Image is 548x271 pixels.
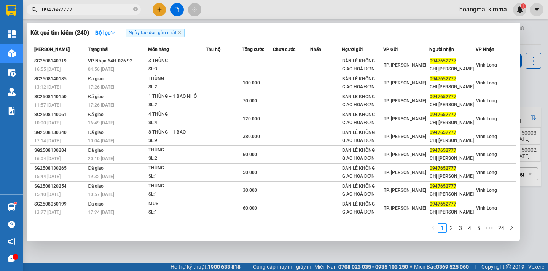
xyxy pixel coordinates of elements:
span: Đã giao [88,130,104,135]
span: 100.000 [243,80,260,86]
div: BÁN LẺ KHÔNG GIAO HOÁ ĐƠN [342,57,383,73]
span: Nhãn [310,47,321,52]
span: 70.000 [243,98,257,104]
div: BÁN LẺ KHÔNG GIAO HOÁ ĐƠN [342,93,383,109]
span: 0947652777 [430,201,456,207]
span: right [509,225,514,230]
span: close-circle [133,6,138,13]
span: TP. [PERSON_NAME] [384,170,426,175]
div: BÁN LẺ KHÔNG GIAO HOÁ ĐƠN [342,129,383,145]
span: Vĩnh Long [476,98,497,104]
span: Đã giao [88,76,104,81]
img: logo-vxr [6,5,16,16]
span: TP. [PERSON_NAME] [384,188,426,193]
span: 15:40 [DATE] [34,192,61,197]
span: 17:26 [DATE] [88,84,114,90]
div: CHỊ [PERSON_NAME] [430,119,475,127]
span: 11:57 [DATE] [34,102,61,108]
span: 120.000 [243,116,260,121]
a: 24 [496,224,507,232]
span: 50.000 [243,170,257,175]
span: 10:00 [DATE] [34,120,61,126]
span: Người nhận [429,47,454,52]
span: question-circle [8,221,15,228]
a: 1 [438,224,446,232]
img: solution-icon [8,107,16,115]
span: Người gửi [342,47,363,52]
span: [PERSON_NAME] [34,47,70,52]
span: 0947652777 [430,76,456,81]
strong: Bộ lọc [95,30,116,36]
span: TP. [PERSON_NAME] [384,206,426,211]
span: 0947652777 [430,183,456,189]
div: CHỊ [PERSON_NAME] [430,190,475,198]
span: VP Gửi [383,47,398,52]
li: 3 [456,223,465,233]
sup: 1 [14,202,17,204]
span: 16:49 [DATE] [88,120,114,126]
div: SL: 2 [148,101,205,109]
span: Vĩnh Long [476,80,497,86]
div: BÁN LẺ KHÔNG GIAO HOÁ ĐƠN [342,111,383,127]
span: 13:27 [DATE] [34,210,61,215]
span: 0947652777 [430,166,456,171]
span: 380.000 [243,134,260,139]
span: Đã giao [88,201,104,207]
button: left [429,223,438,233]
span: Vĩnh Long [476,116,497,121]
span: Vĩnh Long [476,188,497,193]
div: THÙNG [148,146,205,155]
span: TP. [PERSON_NAME] [384,134,426,139]
span: message [8,255,15,262]
span: Đã giao [88,166,104,171]
span: TP. [PERSON_NAME] [384,62,426,68]
span: Vĩnh Long [476,62,497,68]
div: SL: 1 [148,190,205,199]
span: down [110,30,116,35]
div: SL: 9 [148,137,205,145]
li: 2 [447,223,456,233]
div: THÙNG [148,182,205,190]
a: 5 [475,224,483,232]
li: Next 5 Pages [483,223,495,233]
span: Vĩnh Long [476,206,497,211]
a: 2 [447,224,456,232]
span: TP. [PERSON_NAME] [384,116,426,121]
div: SG2508130265 [34,164,86,172]
span: 60.000 [243,152,257,157]
div: MUS [148,200,205,208]
span: 16:55 [DATE] [34,67,61,72]
div: SG2508140319 [34,57,86,65]
span: close [178,31,182,35]
span: Đã giao [88,112,104,117]
span: 0947652777 [430,58,456,64]
span: search [32,7,37,12]
div: SG2508130284 [34,147,86,155]
div: BÁN LẺ KHÔNG GIAO HOÁ ĐƠN [342,182,383,198]
span: 0947652777 [430,148,456,153]
span: 17:14 [DATE] [34,138,61,143]
input: Tìm tên, số ĐT hoặc mã đơn [42,5,132,14]
div: SL: 2 [148,83,205,91]
a: 3 [456,224,465,232]
div: SL: 1 [148,208,205,217]
span: 16:04 [DATE] [34,156,61,161]
span: Đã giao [88,94,104,99]
span: 30.000 [243,188,257,193]
span: 15:44 [DATE] [34,174,61,179]
span: TP. [PERSON_NAME] [384,98,426,104]
span: notification [8,238,15,245]
button: Bộ lọcdown [89,27,122,39]
div: BÁN LẺ KHÔNG GIAO HOÁ ĐƠN [342,164,383,180]
div: BÁN LẺ KHÔNG GIAO HOÁ ĐƠN [342,147,383,163]
div: SL: 3 [148,65,205,73]
span: VP Nhận [476,47,494,52]
li: 4 [465,223,474,233]
img: warehouse-icon [8,88,16,96]
span: 17:26 [DATE] [88,102,114,108]
span: 10:04 [DATE] [88,138,114,143]
div: SG2508120254 [34,182,86,190]
span: Trạng thái [88,47,108,52]
li: Next Page [507,223,516,233]
span: 60.000 [243,206,257,211]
